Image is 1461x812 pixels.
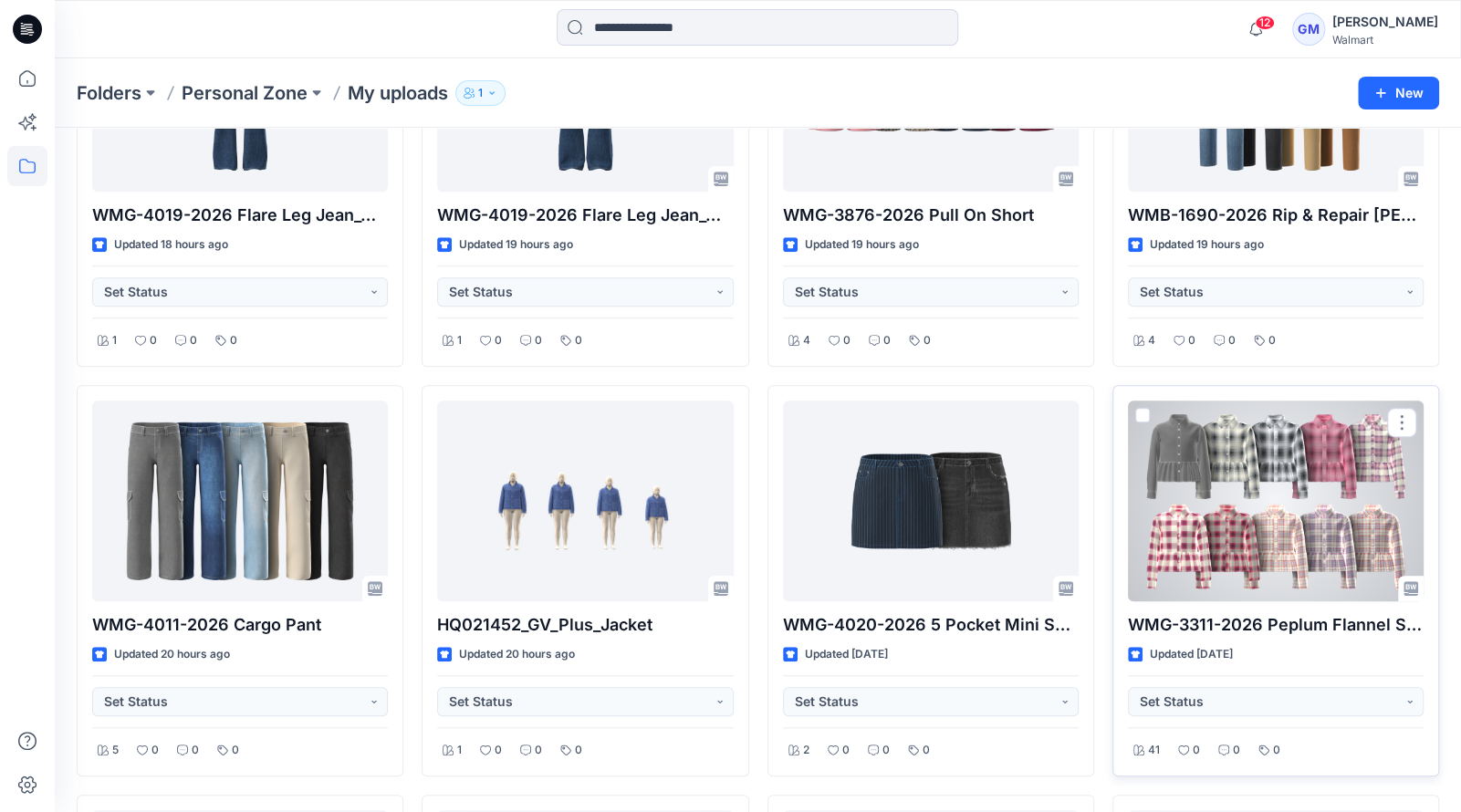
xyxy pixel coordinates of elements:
p: WMG-4020-2026 5 Pocket Mini Skirt [783,612,1079,638]
p: Updated [DATE] [805,645,888,664]
p: 0 [1273,741,1280,760]
p: 0 [535,331,542,350]
p: My uploads [348,80,448,106]
a: WMG-4020-2026 5 Pocket Mini Skirt [783,401,1079,601]
p: 0 [575,741,582,760]
p: 4 [1148,331,1155,350]
p: 0 [151,741,159,760]
p: Updated [DATE] [1150,645,1233,664]
p: Updated 18 hours ago [114,235,228,255]
p: 0 [232,741,239,760]
p: WMG-3311-2026 Peplum Flannel Shirt [1128,612,1424,638]
div: Walmart [1332,33,1438,47]
p: 41 [1148,741,1160,760]
a: WMG-4011-2026 Cargo Pant [92,401,388,601]
a: Personal Zone [182,80,308,106]
p: Updated 19 hours ago [1150,235,1264,255]
p: 4 [803,331,810,350]
p: 0 [495,741,502,760]
p: 0 [842,741,850,760]
p: 0 [575,331,582,350]
p: 1 [112,331,117,350]
p: 5 [112,741,119,760]
p: Updated 19 hours ago [805,235,919,255]
div: [PERSON_NAME] [1332,11,1438,33]
p: WMG-4011-2026 Cargo Pant [92,612,388,638]
p: 0 [192,741,199,760]
p: 0 [1228,331,1236,350]
p: 0 [883,331,891,350]
p: Updated 19 hours ago [459,235,573,255]
p: 0 [1193,741,1200,760]
span: 12 [1255,16,1275,30]
p: WMG-4019-2026 Flare Leg Jean_Opt3 [92,203,388,228]
p: WMG-3876-2026 Pull On Short [783,203,1079,228]
p: 0 [230,331,237,350]
p: 0 [190,331,197,350]
a: Folders [77,80,141,106]
button: 1 [455,80,506,106]
p: 0 [1233,741,1240,760]
a: HQ021452_GV_Plus_Jacket [437,401,733,601]
p: 1 [457,741,462,760]
div: GM [1292,13,1325,46]
p: 0 [150,331,157,350]
p: Updated 20 hours ago [114,645,230,664]
button: New [1358,77,1439,109]
p: 2 [803,741,809,760]
p: HQ021452_GV_Plus_Jacket [437,612,733,638]
p: Updated 20 hours ago [459,645,575,664]
p: 0 [924,331,931,350]
p: WMG-4019-2026 Flare Leg Jean_Opt2 [437,203,733,228]
p: 0 [1268,331,1276,350]
p: 0 [843,331,851,350]
p: 0 [923,741,930,760]
p: 0 [1188,331,1195,350]
p: 0 [495,331,502,350]
p: 0 [535,741,542,760]
p: WMB-1690-2026 Rip & Repair [PERSON_NAME] [1128,203,1424,228]
p: 0 [882,741,890,760]
p: 1 [478,83,483,103]
p: 1 [457,331,462,350]
a: WMG-3311-2026 Peplum Flannel Shirt [1128,401,1424,601]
